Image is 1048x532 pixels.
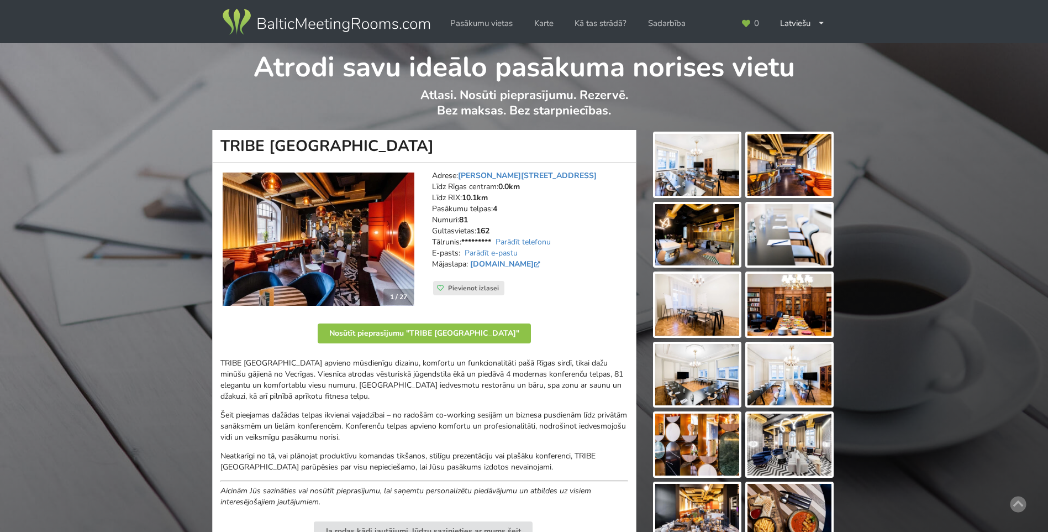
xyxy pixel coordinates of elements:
h1: Atrodi savu ideālo pasākuma norises vietu [213,43,835,85]
img: Baltic Meeting Rooms [220,7,432,38]
img: Viesnīca | Rīga | TRIBE Riga City Centre [223,173,414,306]
img: TRIBE Riga City Centre | Rīga | Pasākumu vieta - galerijas bilde [655,414,739,476]
img: TRIBE Riga City Centre | Rīga | Pasākumu vieta - galerijas bilde [747,414,831,476]
img: TRIBE Riga City Centre | Rīga | Pasākumu vieta - galerijas bilde [655,344,739,406]
address: Adrese: Līdz Rīgas centram: Līdz RIX: Pasākumu telpas: Numuri: Gultasvietas: Tālrunis: E-pasts: M... [432,170,628,281]
strong: 81 [459,215,468,225]
p: Neatkarīgi no tā, vai plānojat produktīvu komandas tikšanos, stilīgu prezentāciju vai plašāku kon... [220,451,628,473]
a: Karte [526,13,561,34]
div: Latviešu [772,13,833,34]
span: 0 [754,19,759,28]
img: TRIBE Riga City Centre | Rīga | Pasākumu vieta - galerijas bilde [655,134,739,196]
img: TRIBE Riga City Centre | Rīga | Pasākumu vieta - galerijas bilde [747,344,831,406]
strong: 4 [493,204,497,214]
h1: TRIBE [GEOGRAPHIC_DATA] [212,130,636,163]
strong: 162 [476,226,489,236]
span: Pievienot izlasei [448,284,499,293]
a: Parādīt e-pastu [465,248,518,258]
a: Sadarbība [640,13,693,34]
img: TRIBE Riga City Centre | Rīga | Pasākumu vieta - galerijas bilde [655,204,739,266]
button: Nosūtīt pieprasījumu "TRIBE [GEOGRAPHIC_DATA]" [318,324,531,343]
img: TRIBE Riga City Centre | Rīga | Pasākumu vieta - galerijas bilde [747,274,831,336]
a: [PERSON_NAME][STREET_ADDRESS] [458,170,597,181]
p: TRIBE [GEOGRAPHIC_DATA] apvieno mūsdienīgu dizainu, komfortu un funkcionalitāti pašā Rīgas sirdī,... [220,358,628,402]
em: Aicinām Jūs sazināties vai nosūtīt pieprasījumu, lai saņemtu personalizētu piedāvājumu un atbilde... [220,486,591,507]
p: Šeit pieejamas dažādas telpas ikvienai vajadzībai – no radošām co-working sesijām un biznesa pusd... [220,410,628,443]
a: Pasākumu vietas [443,13,520,34]
strong: 0.0km [498,181,520,192]
a: Kā tas strādā? [567,13,634,34]
p: Atlasi. Nosūti pieprasījumu. Rezervē. Bez maksas. Bez starpniecības. [213,87,835,130]
a: Viesnīca | Rīga | TRIBE Riga City Centre 1 / 27 [223,173,414,306]
a: [DOMAIN_NAME] [470,259,543,269]
strong: 10.1km [462,192,488,203]
img: TRIBE Riga City Centre | Rīga | Pasākumu vieta - galerijas bilde [747,134,831,196]
a: Parādīt telefonu [496,237,551,247]
div: 1 / 27 [383,289,414,305]
img: TRIBE Riga City Centre | Rīga | Pasākumu vieta - galerijas bilde [655,274,739,336]
img: TRIBE Riga City Centre | Rīga | Pasākumu vieta - galerijas bilde [747,204,831,266]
